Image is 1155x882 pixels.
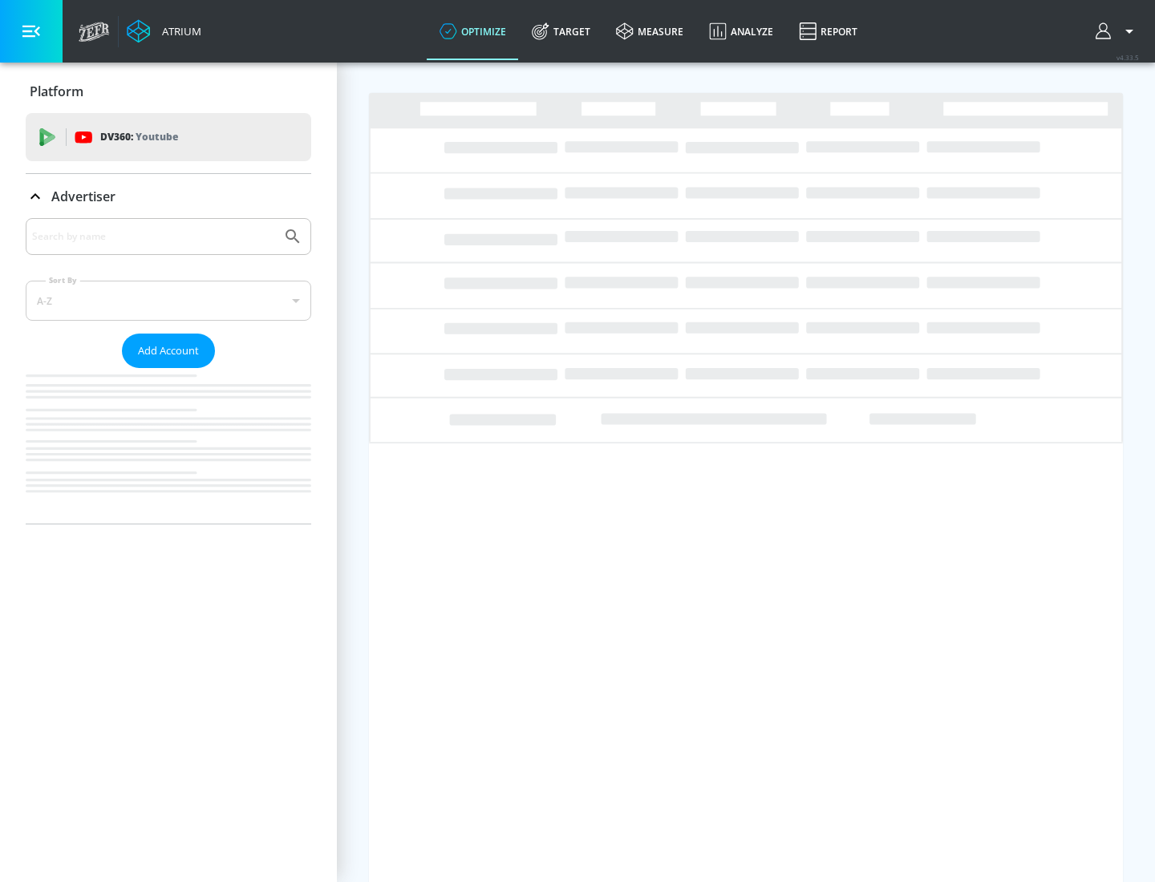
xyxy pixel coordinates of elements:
p: Platform [30,83,83,100]
p: Youtube [136,128,178,145]
span: Add Account [138,342,199,360]
input: Search by name [32,226,275,247]
div: Advertiser [26,218,311,524]
a: Atrium [127,19,201,43]
div: A-Z [26,281,311,321]
nav: list of Advertiser [26,368,311,524]
div: Advertiser [26,174,311,219]
a: measure [603,2,696,60]
div: Atrium [156,24,201,38]
div: DV360: Youtube [26,113,311,161]
a: optimize [427,2,519,60]
a: Target [519,2,603,60]
label: Sort By [46,275,80,285]
p: DV360: [100,128,178,146]
button: Add Account [122,334,215,368]
p: Advertiser [51,188,115,205]
span: v 4.33.5 [1116,53,1139,62]
a: Report [786,2,870,60]
div: Platform [26,69,311,114]
a: Analyze [696,2,786,60]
